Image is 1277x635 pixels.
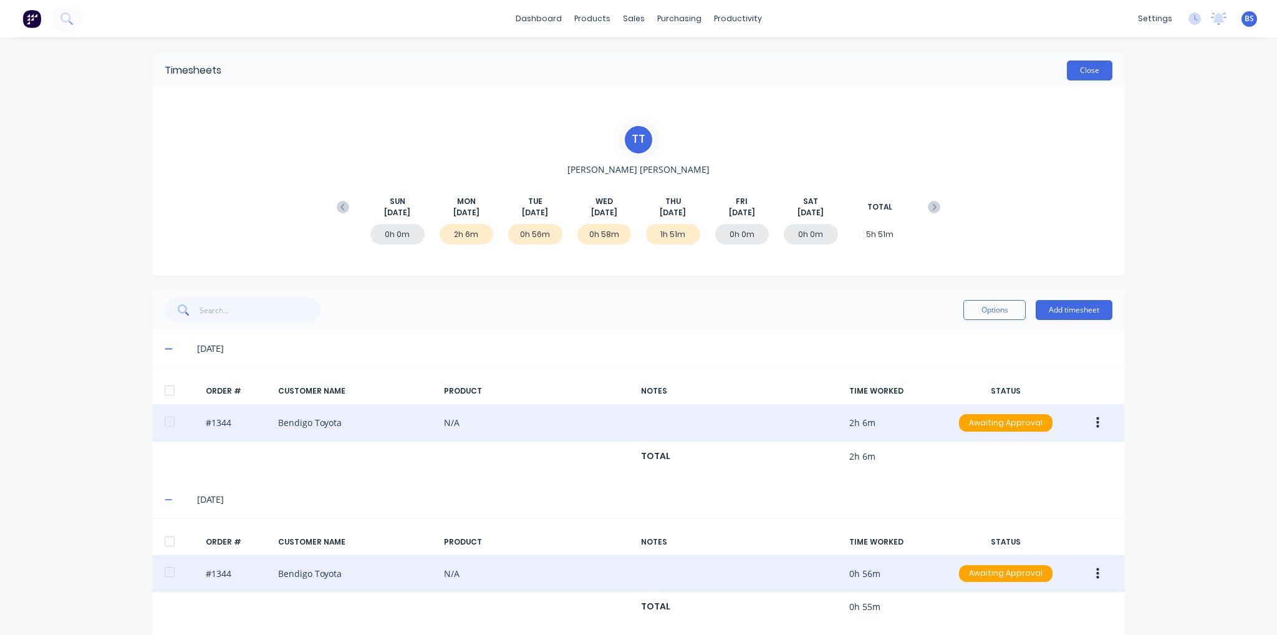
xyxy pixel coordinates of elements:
span: BS [1245,13,1254,24]
div: productivity [708,9,768,28]
span: THU [665,196,681,207]
div: Awaiting Approval [959,414,1053,432]
div: STATUS [953,536,1059,548]
img: Factory [22,9,41,28]
div: 0h 0m [784,224,838,245]
span: [DATE] [660,207,686,218]
span: SAT [803,196,818,207]
div: ORDER # [206,385,268,397]
span: [PERSON_NAME] [PERSON_NAME] [567,163,710,176]
div: T T [623,124,654,155]
a: dashboard [509,9,568,28]
button: Awaiting Approval [958,414,1053,432]
div: PRODUCT [444,385,631,397]
input: Search... [200,298,321,322]
button: Add timesheet [1036,300,1112,320]
span: [DATE] [798,207,824,218]
div: settings [1132,9,1178,28]
div: TIME WORKED [849,385,943,397]
div: sales [617,9,651,28]
span: [DATE] [522,207,548,218]
div: 0h 0m [370,224,425,245]
div: Awaiting Approval [959,565,1053,583]
span: [DATE] [729,207,755,218]
div: 1h 51m [646,224,700,245]
div: NOTES [641,385,839,397]
span: [DATE] [384,207,410,218]
span: TOTAL [867,201,892,213]
span: FRI [736,196,748,207]
div: Timesheets [165,63,221,78]
div: 0h 56m [508,224,562,245]
div: 0h 58m [577,224,632,245]
button: Awaiting Approval [958,565,1053,583]
span: [DATE] [453,207,479,218]
div: ORDER # [206,536,268,548]
div: TIME WORKED [849,536,943,548]
div: CUSTOMER NAME [278,536,434,548]
span: WED [595,196,613,207]
div: PRODUCT [444,536,631,548]
div: [DATE] [197,493,1112,507]
button: Options [963,300,1026,320]
span: SUN [390,196,405,207]
div: STATUS [953,385,1059,397]
div: [DATE] [197,342,1112,356]
div: 5h 51m [853,224,907,245]
div: 0h 0m [715,224,769,245]
span: TUE [528,196,542,207]
div: 2h 6m [440,224,494,245]
div: products [568,9,617,28]
div: purchasing [651,9,708,28]
span: MON [457,196,476,207]
div: NOTES [641,536,839,548]
div: CUSTOMER NAME [278,385,434,397]
button: Close [1067,61,1112,80]
span: [DATE] [591,207,617,218]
